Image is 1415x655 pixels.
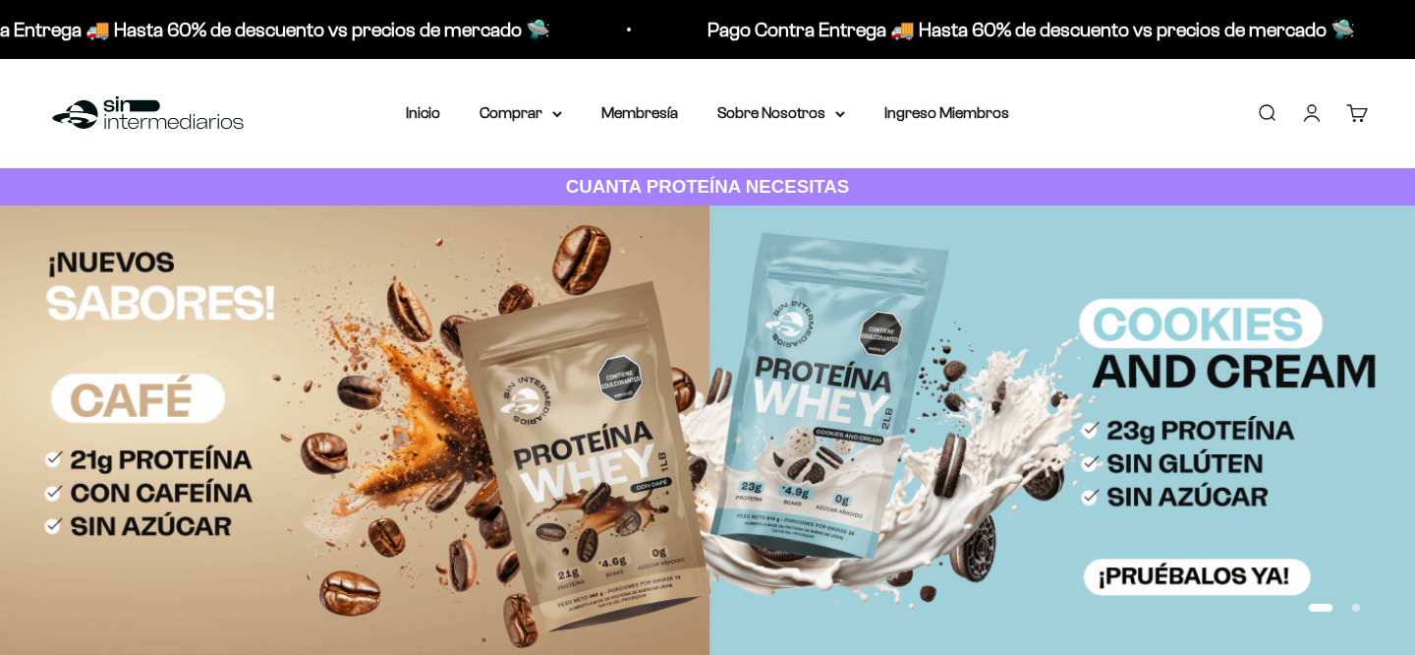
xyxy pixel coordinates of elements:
[566,176,850,197] strong: CUANTA PROTEÍNA NECESITAS
[480,100,562,126] summary: Comprar
[406,104,440,121] a: Inicio
[601,104,678,121] a: Membresía
[696,14,1343,45] p: Pago Contra Entrega 🚚 Hasta 60% de descuento vs precios de mercado 🛸
[884,104,1009,121] a: Ingreso Miembros
[717,100,845,126] summary: Sobre Nosotros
